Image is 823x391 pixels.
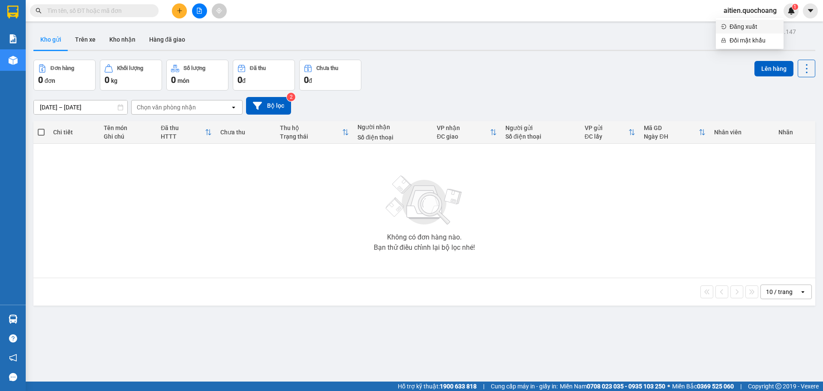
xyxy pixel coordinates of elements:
strong: 1900 633 818 [440,383,477,390]
div: Số lượng [183,65,205,71]
span: copyright [775,383,781,389]
div: Số điện thoại [357,134,428,141]
div: Chi tiết [53,129,95,136]
div: Tên món [104,124,152,131]
div: ĐC lấy [585,133,629,140]
div: Ngày ĐH [644,133,699,140]
button: Bộ lọc [246,97,291,115]
div: Người nhận [357,124,428,130]
span: aitien.quochoang [717,5,784,16]
div: ĐC giao [437,133,490,140]
div: Khối lượng [117,65,143,71]
th: Toggle SortBy [276,121,353,144]
span: Hỗ trợ kỹ thuật: [398,382,477,391]
button: Trên xe [68,29,102,50]
button: Chưa thu0đ [299,60,361,91]
div: Ghi chú [104,133,152,140]
span: 1 [793,4,796,10]
img: warehouse-icon [9,315,18,324]
svg: open [230,104,237,111]
button: Đơn hàng0đơn [33,60,96,91]
span: | [740,382,742,391]
img: logo-vxr [7,6,18,18]
span: 0 [237,75,242,85]
div: VP nhận [437,124,490,131]
th: Toggle SortBy [640,121,710,144]
button: file-add [192,3,207,18]
input: Tìm tên, số ĐT hoặc mã đơn [47,6,148,15]
div: Nhân viên [714,129,769,136]
div: Đơn hàng [51,65,74,71]
span: search [36,8,42,14]
button: Lên hàng [754,61,793,76]
div: Chọn văn phòng nhận [137,103,196,112]
button: Khối lượng0kg [100,60,162,91]
div: Không có đơn hàng nào. [387,234,462,241]
span: đ [242,77,246,84]
div: VP gửi [585,124,629,131]
button: Hàng đã giao [142,29,192,50]
span: question-circle [9,334,17,343]
img: svg+xml;base64,PHN2ZyBjbGFzcz0ibGlzdC1wbHVnX19zdmciIHhtbG5zPSJodHRwOi8vd3d3LnczLm9yZy8yMDAwL3N2Zy... [381,170,467,230]
button: aim [212,3,227,18]
div: Số điện thoại [505,133,576,140]
th: Toggle SortBy [433,121,501,144]
span: Miền Nam [560,382,665,391]
span: lock [721,38,726,43]
span: plus [177,8,183,14]
span: ⚪️ [667,385,670,388]
span: 0 [105,75,109,85]
div: Trạng thái [280,133,342,140]
span: Đăng xuất [730,22,778,31]
button: Đã thu0đ [233,60,295,91]
div: Đã thu [161,124,205,131]
input: Select a date range. [34,100,127,114]
button: plus [172,3,187,18]
button: Kho nhận [102,29,142,50]
span: login [721,24,726,29]
span: 0 [171,75,176,85]
div: Chưa thu [220,129,271,136]
strong: 0708 023 035 - 0935 103 250 [587,383,665,390]
th: Toggle SortBy [580,121,640,144]
strong: 0369 525 060 [697,383,734,390]
span: file-add [196,8,202,14]
div: Chưa thu [316,65,338,71]
th: Toggle SortBy [156,121,216,144]
div: Đã thu [250,65,266,71]
button: Kho gửi [33,29,68,50]
div: Người gửi [505,124,576,131]
img: solution-icon [9,34,18,43]
div: Bạn thử điều chỉnh lại bộ lọc nhé! [374,244,475,251]
sup: 1 [792,4,798,10]
div: HTTT [161,133,205,140]
span: đơn [45,77,55,84]
span: Cung cấp máy in - giấy in: [491,382,558,391]
svg: open [799,288,806,295]
span: 0 [304,75,309,85]
div: Nhãn [778,129,811,136]
div: Mã GD [644,124,699,131]
span: đ [309,77,312,84]
div: Thu hộ [280,124,342,131]
button: caret-down [803,3,818,18]
span: message [9,373,17,381]
span: 0 [38,75,43,85]
div: 10 / trang [766,288,793,296]
span: Đổi mật khẩu [730,36,778,45]
span: aim [216,8,222,14]
span: | [483,382,484,391]
button: Số lượng0món [166,60,228,91]
span: món [177,77,189,84]
span: caret-down [807,7,814,15]
sup: 2 [287,93,295,101]
img: icon-new-feature [787,7,795,15]
span: kg [111,77,117,84]
img: warehouse-icon [9,56,18,65]
span: Miền Bắc [672,382,734,391]
span: notification [9,354,17,362]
